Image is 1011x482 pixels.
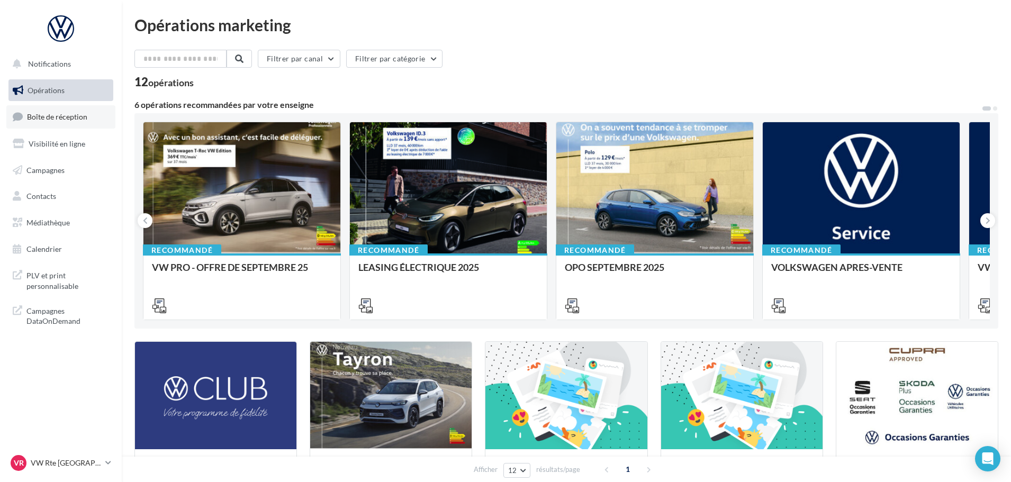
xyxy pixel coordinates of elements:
span: VR [14,458,24,468]
span: 1 [619,461,636,478]
span: Boîte de réception [27,112,87,121]
span: résultats/page [536,465,580,475]
a: Calendrier [6,238,115,260]
div: VW PRO - OFFRE DE SEPTEMBRE 25 [152,262,332,283]
span: Campagnes [26,165,65,174]
a: Visibilité en ligne [6,133,115,155]
span: Contacts [26,192,56,201]
span: Visibilité en ligne [29,139,85,148]
span: Médiathèque [26,218,70,227]
button: Filtrer par catégorie [346,50,443,68]
span: PLV et print personnalisable [26,268,109,291]
button: 12 [503,463,530,478]
a: Contacts [6,185,115,207]
div: VOLKSWAGEN APRES-VENTE [771,262,951,283]
div: Open Intercom Messenger [975,446,1000,471]
div: Recommandé [143,244,221,256]
div: 12 [134,76,194,88]
a: Campagnes [6,159,115,181]
span: Afficher [474,465,498,475]
div: 6 opérations recommandées par votre enseigne [134,101,981,109]
div: Recommandé [349,244,428,256]
span: Opérations [28,86,65,95]
div: Recommandé [762,244,841,256]
div: Recommandé [556,244,634,256]
span: Calendrier [26,244,62,253]
div: LEASING ÉLECTRIQUE 2025 [358,262,538,283]
span: Campagnes DataOnDemand [26,304,109,326]
div: OPO SEPTEMBRE 2025 [565,262,745,283]
button: Notifications [6,53,111,75]
a: Campagnes DataOnDemand [6,299,115,331]
button: Filtrer par canal [258,50,340,68]
span: Notifications [28,59,71,68]
div: opérations [148,78,194,87]
a: Médiathèque [6,212,115,234]
a: Opérations [6,79,115,102]
a: Boîte de réception [6,105,115,128]
a: VR VW Rte [GEOGRAPHIC_DATA] [8,453,113,473]
p: VW Rte [GEOGRAPHIC_DATA] [31,458,101,468]
span: 12 [508,466,517,475]
a: PLV et print personnalisable [6,264,115,295]
div: Opérations marketing [134,17,998,33]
